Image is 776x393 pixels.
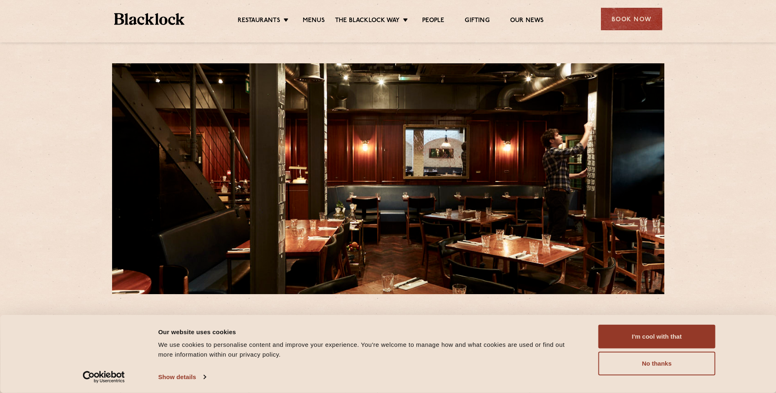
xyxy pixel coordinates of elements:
[598,325,715,348] button: I'm cool with that
[158,340,580,360] div: We use cookies to personalise content and improve your experience. You're welcome to manage how a...
[158,371,206,383] a: Show details
[68,371,139,383] a: Usercentrics Cookiebot - opens in a new window
[510,17,544,26] a: Our News
[303,17,325,26] a: Menus
[158,327,580,337] div: Our website uses cookies
[465,17,489,26] a: Gifting
[601,8,662,30] div: Book Now
[238,17,280,26] a: Restaurants
[422,17,444,26] a: People
[335,17,400,26] a: The Blacklock Way
[114,13,185,25] img: BL_Textured_Logo-footer-cropped.svg
[598,352,715,375] button: No thanks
